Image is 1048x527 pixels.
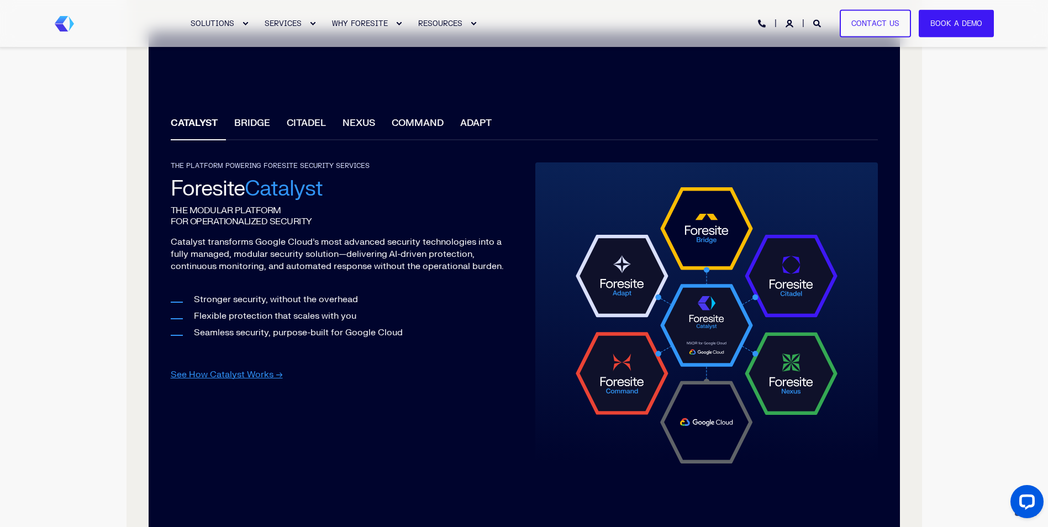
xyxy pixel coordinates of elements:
[1002,481,1048,527] iframe: LiveChat chat widget
[171,162,513,169] div: THE PLATFORM POWERING FORESITE SECURITY SERVICES
[171,173,513,205] h2: Foresite
[226,109,278,140] li: BRIDGE
[396,20,402,27] div: Expand WHY FORESITE
[278,109,334,140] li: CITADEL
[383,109,452,140] li: COMMAND
[55,16,74,31] img: Foresite brand mark, a hexagon shape of blues with a directional arrow to the right hand side
[55,16,74,31] a: Back to Home
[786,18,796,28] a: Login
[309,20,316,27] div: Expand SERVICES
[245,176,323,202] span: Catalyst
[171,369,283,380] a: See How Catalyst Works →
[162,109,226,140] li: CATALYST
[162,109,886,140] ul: Filter
[418,19,462,28] span: RESOURCES
[452,109,500,140] li: ADAPT
[194,326,513,339] li: Seamless security, purpose-built for Google Cloud
[470,20,477,27] div: Expand RESOURCES
[242,20,249,27] div: Expand SOLUTIONS
[334,109,383,140] li: NEXUS
[171,236,513,272] p: Catalyst transforms Google Cloud’s most advanced security technologies into a fully managed, modu...
[568,179,845,463] img: Foresite Catalyst Platform
[191,19,234,28] span: SOLUTIONS
[332,19,388,28] span: WHY FORESITE
[194,310,513,322] li: Flexible protection that scales with you
[171,205,513,227] h3: THE MODULAR PLATFORM FOR OPERATIONALIZED SECURITY
[919,9,994,38] a: Book a Demo
[813,18,823,28] a: Open Search
[194,293,513,305] li: Stronger security, without the overhead
[840,9,911,38] a: Contact Us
